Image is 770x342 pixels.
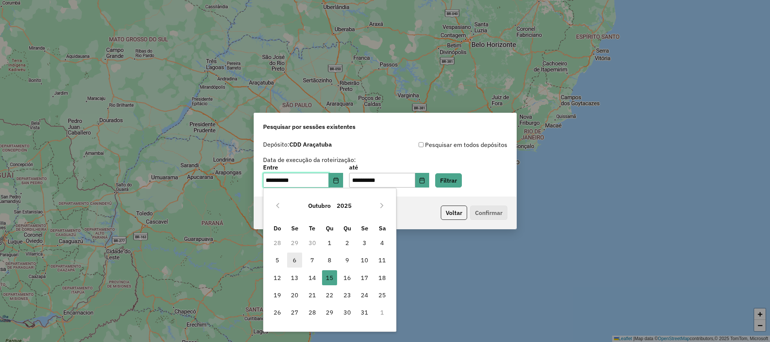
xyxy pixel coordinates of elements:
[322,270,337,285] span: 15
[263,140,332,149] label: Depósito:
[272,200,284,212] button: Previous Month
[357,305,372,320] span: 31
[304,234,321,251] td: 30
[305,253,320,268] span: 7
[357,288,372,303] span: 24
[356,286,374,304] td: 24
[441,206,467,220] button: Voltar
[270,288,285,303] span: 19
[322,288,337,303] span: 22
[287,288,302,303] span: 20
[321,286,339,304] td: 22
[340,235,355,250] span: 2
[263,155,356,164] label: Data de execução da roteirização:
[270,253,285,268] span: 5
[305,270,320,285] span: 14
[274,224,281,232] span: Do
[286,251,304,269] td: 6
[357,270,372,285] span: 17
[379,224,386,232] span: Sa
[269,251,286,269] td: 5
[356,234,374,251] td: 3
[375,235,390,250] span: 4
[263,163,343,172] label: Entre
[321,234,339,251] td: 1
[291,224,298,232] span: Se
[304,269,321,286] td: 14
[305,305,320,320] span: 28
[286,304,304,321] td: 27
[374,234,391,251] td: 4
[269,286,286,304] td: 19
[321,304,339,321] td: 29
[270,305,285,320] span: 26
[287,270,302,285] span: 13
[340,270,355,285] span: 16
[305,197,334,215] button: Choose Month
[356,251,374,269] td: 10
[343,224,351,232] span: Qu
[361,224,368,232] span: Se
[339,286,356,304] td: 23
[340,288,355,303] span: 23
[329,173,343,188] button: Choose Date
[269,269,286,286] td: 12
[289,141,332,148] strong: CDD Araçatuba
[334,197,355,215] button: Choose Year
[339,251,356,269] td: 9
[356,304,374,321] td: 31
[321,269,339,286] td: 15
[374,251,391,269] td: 11
[322,253,337,268] span: 8
[309,224,315,232] span: Te
[385,140,507,149] div: Pesquisar em todos depósitos
[374,304,391,321] td: 1
[340,305,355,320] span: 30
[435,173,462,188] button: Filtrar
[357,235,372,250] span: 3
[339,304,356,321] td: 30
[269,304,286,321] td: 26
[322,235,337,250] span: 1
[304,304,321,321] td: 28
[286,234,304,251] td: 29
[304,251,321,269] td: 7
[339,269,356,286] td: 16
[356,269,374,286] td: 17
[286,269,304,286] td: 13
[374,269,391,286] td: 18
[263,122,356,131] span: Pesquisar por sessões existentes
[349,163,429,172] label: até
[269,234,286,251] td: 28
[375,253,390,268] span: 11
[375,270,390,285] span: 18
[287,253,302,268] span: 6
[287,305,302,320] span: 27
[270,270,285,285] span: 12
[305,288,320,303] span: 21
[326,224,333,232] span: Qu
[374,286,391,304] td: 25
[415,173,430,188] button: Choose Date
[357,253,372,268] span: 10
[263,188,396,332] div: Choose Date
[340,253,355,268] span: 9
[286,286,304,304] td: 20
[321,251,339,269] td: 8
[376,200,388,212] button: Next Month
[322,305,337,320] span: 29
[304,286,321,304] td: 21
[339,234,356,251] td: 2
[375,288,390,303] span: 25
